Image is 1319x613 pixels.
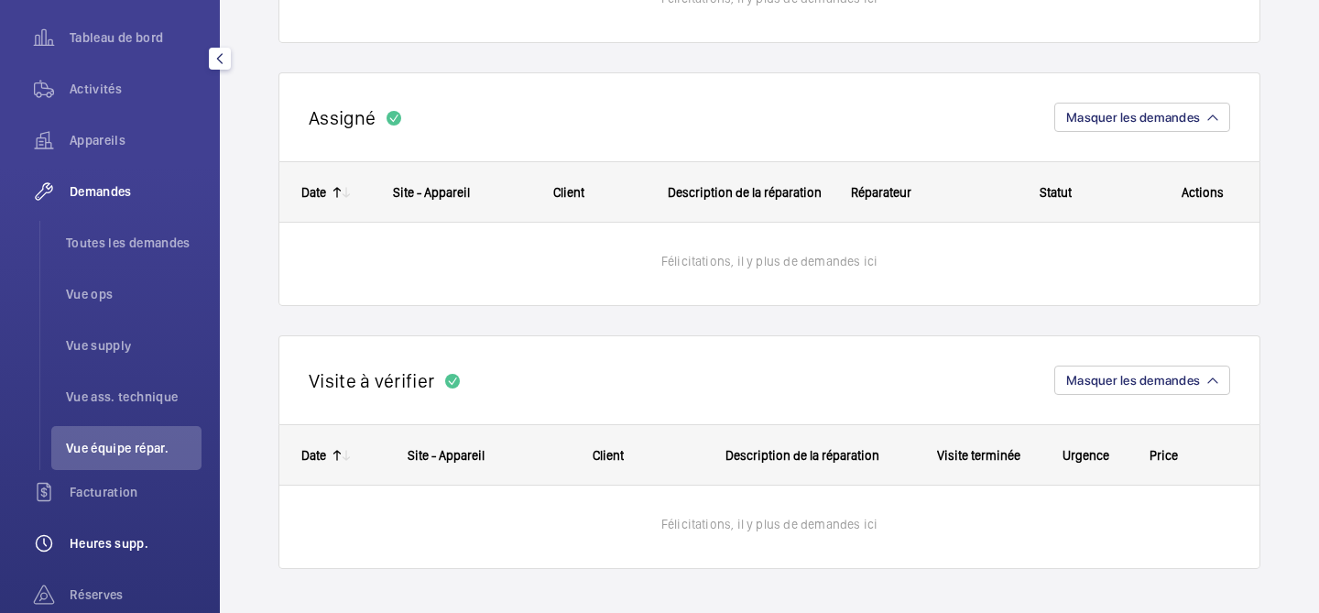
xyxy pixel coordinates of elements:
span: Heures supp. [70,534,202,553]
span: Price [1150,448,1178,463]
span: Client [593,448,624,463]
span: Réserves [70,586,202,604]
span: Urgence [1063,448,1109,463]
span: Masquer les demandes [1066,373,1200,388]
span: Visite terminée [937,448,1020,463]
span: Demandes [70,182,202,201]
span: Site - Appareil [408,448,485,463]
span: Toutes les demandes [66,234,202,252]
span: Description de la réparation [725,448,879,463]
span: Tableau de bord [70,28,202,47]
span: Actions [1182,185,1224,200]
button: Masquer les demandes [1054,366,1230,395]
span: Appareils [70,131,202,149]
span: Site - Appareil [393,185,470,200]
span: Vue équipe répar. [66,439,202,457]
h2: Visite à vérifier [309,369,434,392]
span: Client [553,185,584,200]
span: Activités [70,80,202,98]
span: Description de la réparation [668,185,822,200]
span: Statut [1040,185,1072,200]
div: Date [301,448,326,463]
span: Vue supply [66,336,202,355]
span: Masquer les demandes [1066,110,1200,125]
span: Facturation [70,483,202,501]
span: Réparateur [851,185,911,200]
span: Vue ass. technique [66,388,202,406]
h2: Assigné [309,106,376,129]
span: Vue ops [66,285,202,303]
div: Date [301,185,326,200]
button: Masquer les demandes [1054,103,1230,132]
